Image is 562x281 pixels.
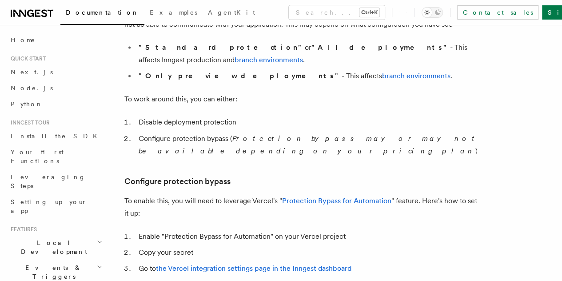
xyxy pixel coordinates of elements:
span: Quick start [7,55,46,62]
a: Documentation [60,3,144,25]
a: Examples [144,3,203,24]
button: Local Development [7,235,104,260]
span: AgentKit [208,9,255,16]
strong: "Standard protection" [139,43,305,52]
a: Protection Bypass for Automation [282,196,391,205]
li: Configure protection bypass ( ) [136,132,480,157]
span: Your first Functions [11,149,64,165]
a: Node.js [7,80,104,96]
a: Next.js [7,64,104,80]
li: Copy your secret [136,246,480,258]
p: To work around this, you can either: [124,93,480,105]
a: Setting up your app [7,194,104,219]
span: Setting up your app [11,198,87,214]
a: branch environments [382,72,450,80]
li: Go to [136,262,480,274]
a: Python [7,96,104,112]
a: branch environments [235,56,303,64]
span: Documentation [66,9,139,16]
li: or - This affects Inngest production and . [136,41,480,66]
span: Inngest tour [7,119,50,126]
span: Examples [150,9,197,16]
span: Events & Triggers [7,263,97,281]
li: - This affects . [136,70,480,82]
span: Python [11,100,43,108]
span: Local Development [7,238,97,256]
span: Install the SDK [11,132,103,140]
li: Enable "Protection Bypass for Automation" on your Vercel project [136,230,480,242]
a: Configure protection bypass [124,175,231,187]
a: AgentKit [203,3,260,24]
a: Home [7,32,104,48]
a: Your first Functions [7,144,104,169]
a: Contact sales [457,5,538,20]
strong: "All deployments" [311,43,450,52]
a: Install the SDK [7,128,104,144]
em: Protection bypass may or may not be available depending on your pricing plan [139,134,478,155]
span: Node.js [11,84,53,92]
span: Home [11,36,36,44]
span: Next.js [11,68,53,76]
span: Leveraging Steps [11,173,86,189]
li: Disable deployment protection [136,116,480,128]
a: the Vercel integration settings page in the Inngest dashboard [156,264,351,272]
button: Search...Ctrl+K [289,5,385,20]
span: Features [7,226,37,233]
strong: "Only preview deployments" [139,72,342,80]
p: To enable this, you will need to leverage Vercel's " " feature. Here's how to set it up: [124,194,480,219]
button: Toggle dark mode [422,7,443,18]
kbd: Ctrl+K [359,8,379,17]
a: Leveraging Steps [7,169,104,194]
